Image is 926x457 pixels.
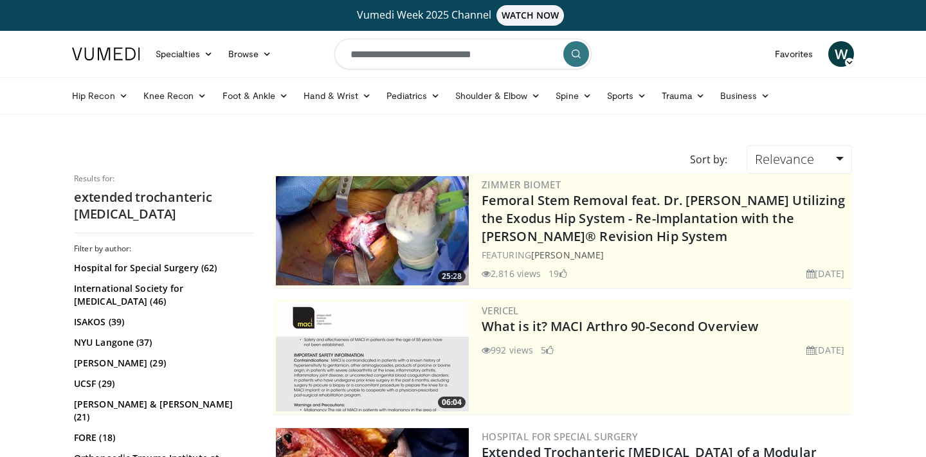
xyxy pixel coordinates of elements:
[148,41,221,67] a: Specialties
[136,83,215,109] a: Knee Recon
[548,83,599,109] a: Spine
[482,267,541,280] li: 2,816 views
[828,41,854,67] a: W
[74,336,251,349] a: NYU Langone (37)
[531,249,604,261] a: [PERSON_NAME]
[74,174,254,184] p: Results for:
[221,41,280,67] a: Browse
[276,302,469,411] a: 06:04
[74,5,852,26] a: Vumedi Week 2025 ChannelWATCH NOW
[74,244,254,254] h3: Filter by author:
[74,189,254,222] h2: extended trochanteric [MEDICAL_DATA]
[74,316,251,328] a: ISAKOS (39)
[747,145,852,174] a: Relevance
[74,282,251,308] a: International Society for [MEDICAL_DATA] (46)
[482,192,845,245] a: Femoral Stem Removal feat. Dr. [PERSON_NAME] Utilizing the Exodus Hip System - Re-Implantation wi...
[64,83,136,109] a: Hip Recon
[379,83,448,109] a: Pediatrics
[482,343,533,357] li: 992 views
[74,357,251,370] a: [PERSON_NAME] (29)
[541,343,554,357] li: 5
[806,343,844,357] li: [DATE]
[549,267,567,280] li: 19
[767,41,821,67] a: Favorites
[215,83,296,109] a: Foot & Ankle
[482,248,849,262] div: FEATURING
[482,178,561,191] a: Zimmer Biomet
[755,150,814,168] span: Relevance
[276,176,469,285] img: 8704042d-15d5-4ce9-b753-6dec72ffdbb1.300x170_q85_crop-smart_upscale.jpg
[74,377,251,390] a: UCSF (29)
[482,430,638,443] a: Hospital for Special Surgery
[482,318,758,335] a: What is it? MACI Arthro 90-Second Overview
[496,5,565,26] span: WATCH NOW
[482,304,519,317] a: Vericel
[806,267,844,280] li: [DATE]
[599,83,655,109] a: Sports
[438,397,466,408] span: 06:04
[276,302,469,411] img: aa6cc8ed-3dbf-4b6a-8d82-4a06f68b6688.300x170_q85_crop-smart_upscale.jpg
[276,176,469,285] a: 25:28
[680,145,737,174] div: Sort by:
[74,431,251,444] a: FORE (18)
[713,83,778,109] a: Business
[296,83,379,109] a: Hand & Wrist
[74,262,251,274] a: Hospital for Special Surgery (62)
[448,83,548,109] a: Shoulder & Elbow
[72,48,140,60] img: VuMedi Logo
[74,398,251,424] a: [PERSON_NAME] & [PERSON_NAME] (21)
[438,271,466,282] span: 25:28
[654,83,713,109] a: Trauma
[334,39,592,69] input: Search topics, interventions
